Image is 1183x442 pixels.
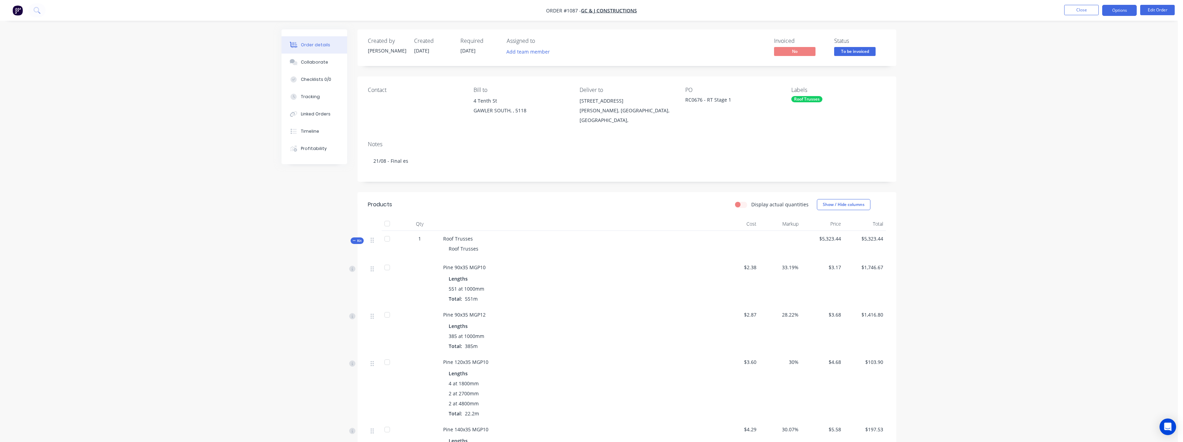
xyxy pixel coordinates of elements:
span: $103.90 [847,358,884,366]
button: Linked Orders [282,105,347,123]
label: Display actual quantities [751,201,809,208]
span: 551 at 1000mm [449,285,484,292]
div: Price [801,217,844,231]
span: Roof Trusses [443,235,473,242]
span: Pine 90x35 MGP10 [443,264,486,271]
button: Options [1102,5,1137,16]
span: 33.19% [762,264,799,271]
div: Markup [759,217,802,231]
a: GC & J Constructions [581,7,637,14]
div: Timeline [301,128,319,134]
button: To be invoiced [834,47,876,57]
span: Pine 120x35 MGP10 [443,359,488,365]
button: Collaborate [282,54,347,71]
div: Required [460,38,498,44]
div: Total [844,217,886,231]
div: [PERSON_NAME] [368,47,406,54]
button: Edit Order [1140,5,1175,15]
span: $5,323.44 [804,235,841,242]
span: Kit [353,238,362,243]
div: Products [368,200,392,209]
div: 4 Tenth St [474,96,568,106]
span: $2.87 [719,311,756,318]
span: Lengths [449,275,468,282]
div: Checklists 0/0 [301,76,331,83]
div: Bill to [474,87,568,93]
span: Roof Trusses [449,245,478,252]
span: $4.68 [804,358,841,366]
div: Notes [368,141,886,148]
button: Close [1064,5,1099,15]
span: $2.38 [719,264,756,271]
span: 2 at 4800mm [449,400,479,407]
span: [DATE] [460,47,476,54]
div: RC0676 - RT Stage 1 [685,96,772,106]
span: [DATE] [414,47,429,54]
div: GAWLER SOUTH, , 5118 [474,106,568,115]
span: 385 at 1000mm [449,332,484,340]
button: Add team member [503,47,554,56]
button: Profitability [282,140,347,157]
div: Invoiced [774,38,826,44]
span: $1,416.80 [847,311,884,318]
div: Contact [368,87,462,93]
span: 551m [462,295,480,302]
span: $1,746.67 [847,264,884,271]
button: Tracking [282,88,347,105]
div: Labels [791,87,886,93]
span: $3.17 [804,264,841,271]
span: $3.68 [804,311,841,318]
div: Profitability [301,145,327,152]
div: Qty [399,217,440,231]
span: Total: [449,410,462,417]
span: To be invoiced [834,47,876,56]
button: Checklists 0/0 [282,71,347,88]
span: Total: [449,295,462,302]
span: 22.2m [462,410,482,417]
div: Linked Orders [301,111,331,117]
div: [PERSON_NAME], [GEOGRAPHIC_DATA], [GEOGRAPHIC_DATA], [580,106,674,125]
span: Order #1087 - [546,7,581,14]
button: Order details [282,36,347,54]
div: Cost [717,217,759,231]
span: $197.53 [847,426,884,433]
div: Order details [301,42,330,48]
span: Lengths [449,370,468,377]
span: 30% [762,358,799,366]
span: 385m [462,343,480,349]
span: $5.58 [804,426,841,433]
div: Created by [368,38,406,44]
div: PO [685,87,780,93]
div: Tracking [301,94,320,100]
div: Created [414,38,452,44]
span: 4 at 1800mm [449,380,479,387]
button: Timeline [282,123,347,140]
div: Assigned to [507,38,576,44]
div: Deliver to [580,87,674,93]
span: 1 [418,235,421,242]
span: Total: [449,343,462,349]
span: Pine 140x35 MGP10 [443,426,488,433]
span: 30.07% [762,426,799,433]
button: Add team member [507,47,554,56]
div: 21/08 - Final es [368,150,886,171]
button: Show / Hide columns [817,199,870,210]
span: Lengths [449,322,468,330]
div: Kit [351,237,364,244]
span: 2 at 2700mm [449,390,479,397]
span: $4.29 [719,426,756,433]
img: Factory [12,5,23,16]
span: $5,323.44 [847,235,884,242]
div: [STREET_ADDRESS][PERSON_NAME], [GEOGRAPHIC_DATA], [GEOGRAPHIC_DATA], [580,96,674,125]
span: No [774,47,815,56]
span: $3.60 [719,358,756,366]
span: Pine 90x35 MGP12 [443,311,486,318]
div: Roof Trusses [791,96,822,102]
span: 28.22% [762,311,799,318]
div: 4 Tenth StGAWLER SOUTH, , 5118 [474,96,568,118]
div: [STREET_ADDRESS] [580,96,674,106]
div: Status [834,38,886,44]
div: Open Intercom Messenger [1160,419,1176,435]
div: Collaborate [301,59,328,65]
